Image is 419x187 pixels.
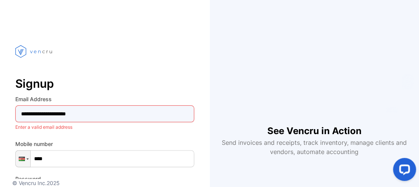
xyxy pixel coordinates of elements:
h1: See Vencru in Action [267,112,362,138]
iframe: YouTube video player [231,31,398,112]
iframe: LiveChat chat widget [387,155,419,187]
label: Email Address [15,95,194,103]
p: Signup [15,74,194,93]
img: vencru logo [15,31,54,72]
div: Kenya: + 254 [16,151,30,167]
p: Send invoices and receipts, track inventory, manage clients and vendors, automate accounting [209,138,419,156]
label: Mobile number [15,140,194,148]
p: Enter a valid email address [15,122,194,132]
label: Password [15,175,194,183]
